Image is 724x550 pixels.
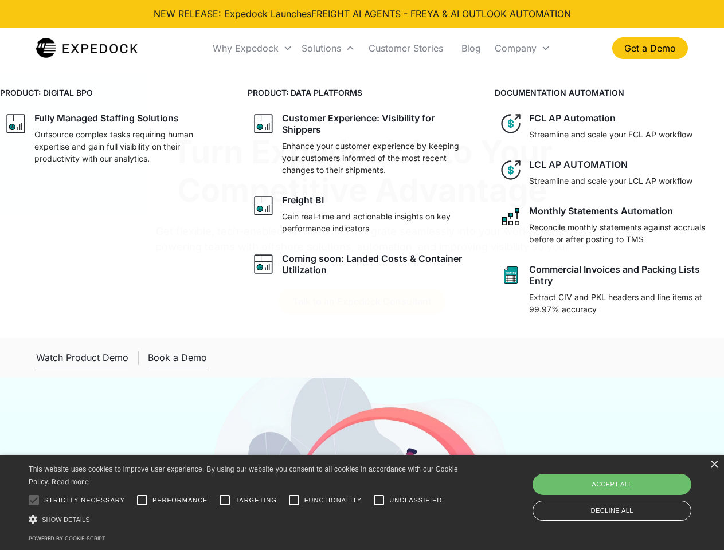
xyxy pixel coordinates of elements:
[36,37,138,60] a: home
[248,108,477,180] a: graph iconCustomer Experience: Visibility for ShippersEnhance your customer experience by keeping...
[213,42,279,54] div: Why Expedock
[44,496,125,505] span: Strictly necessary
[282,253,472,276] div: Coming soon: Landed Costs & Container Utilization
[529,175,692,187] p: Streamline and scale your LCL AP workflow
[499,264,522,286] img: sheet icon
[389,496,442,505] span: Unclassified
[533,426,724,550] iframe: Chat Widget
[282,140,472,176] p: Enhance your customer experience by keeping your customers informed of the most recent changes to...
[311,8,571,19] a: FREIGHT AI AGENTS - FREYA & AI OUTLOOK AUTOMATION
[304,496,362,505] span: Functionality
[235,496,276,505] span: Targeting
[529,264,719,286] div: Commercial Invoices and Packing Lists Entry
[252,194,275,217] img: graph icon
[52,477,89,486] a: Read more
[529,128,692,140] p: Streamline and scale your FCL AP workflow
[529,205,673,217] div: Monthly Statements Automation
[29,535,105,541] a: Powered by cookie-script
[29,513,462,525] div: Show details
[495,154,724,191] a: dollar iconLCL AP AUTOMATIONStreamline and scale your LCL AP workflow
[297,29,359,68] div: Solutions
[495,42,537,54] div: Company
[5,112,28,135] img: graph icon
[34,128,225,164] p: Outsource complex tasks requiring human expertise and gain full visibility on their productivity ...
[452,29,490,68] a: Blog
[359,29,452,68] a: Customer Stories
[529,159,628,170] div: LCL AP AUTOMATION
[152,496,208,505] span: Performance
[42,516,90,523] span: Show details
[302,42,341,54] div: Solutions
[495,259,724,320] a: sheet iconCommercial Invoices and Packing Lists EntryExtract CIV and PKL headers and line items a...
[499,112,522,135] img: dollar icon
[495,87,724,99] h4: DOCUMENTATION AUTOMATION
[529,221,719,245] p: Reconcile monthly statements against accruals before or after posting to TMS
[490,29,555,68] div: Company
[154,7,571,21] div: NEW RELEASE: Expedock Launches
[208,29,297,68] div: Why Expedock
[34,112,179,124] div: Fully Managed Staffing Solutions
[499,205,522,228] img: network like icon
[529,112,616,124] div: FCL AP Automation
[495,201,724,250] a: network like iconMonthly Statements AutomationReconcile monthly statements against accruals befor...
[252,253,275,276] img: graph icon
[612,37,688,59] a: Get a Demo
[499,159,522,182] img: dollar icon
[148,352,207,363] div: Book a Demo
[529,291,719,315] p: Extract CIV and PKL headers and line items at 99.97% accuracy
[248,248,477,280] a: graph iconComing soon: Landed Costs & Container Utilization
[252,112,275,135] img: graph icon
[36,352,128,363] div: Watch Product Demo
[148,347,207,368] a: Book a Demo
[248,87,477,99] h4: PRODUCT: DATA PLATFORMS
[248,190,477,239] a: graph iconFreight BIGain real-time and actionable insights on key performance indicators
[29,465,458,486] span: This website uses cookies to improve user experience. By using our website you consent to all coo...
[36,347,128,368] a: open lightbox
[282,210,472,234] p: Gain real-time and actionable insights on key performance indicators
[282,194,324,206] div: Freight BI
[495,108,724,145] a: dollar iconFCL AP AutomationStreamline and scale your FCL AP workflow
[282,112,472,135] div: Customer Experience: Visibility for Shippers
[36,37,138,60] img: Expedock Logo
